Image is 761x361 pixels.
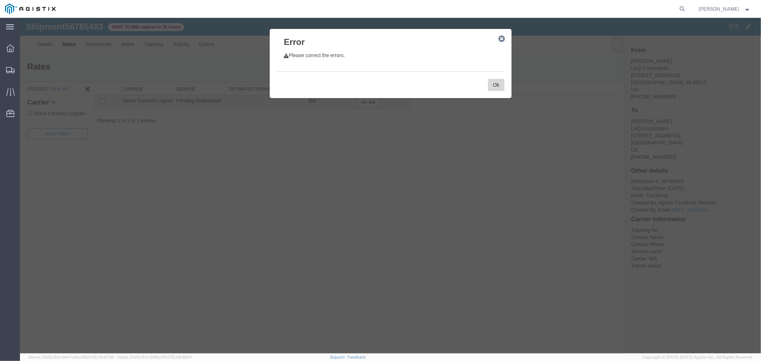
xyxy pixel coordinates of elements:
[699,5,740,13] span: Andy Schwimmer
[29,355,114,359] span: Server: 2025.19.0-d447cefac8f
[117,355,192,359] span: Client: 2025.19.0-129fbcf
[330,355,348,359] a: Support
[5,4,56,14] img: logo
[20,18,761,354] iframe: FS Legacy Container
[347,355,366,359] a: Feedback
[699,5,751,13] button: [PERSON_NAME]
[264,34,477,41] p: Please correct the errors.
[85,355,114,359] span: [DATE] 10:47:06
[643,354,752,360] span: Copyright © [DATE]-[DATE] Agistix Inc., All Rights Reserved
[163,355,192,359] span: [DATE] 09:39:01
[468,61,484,73] button: Ok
